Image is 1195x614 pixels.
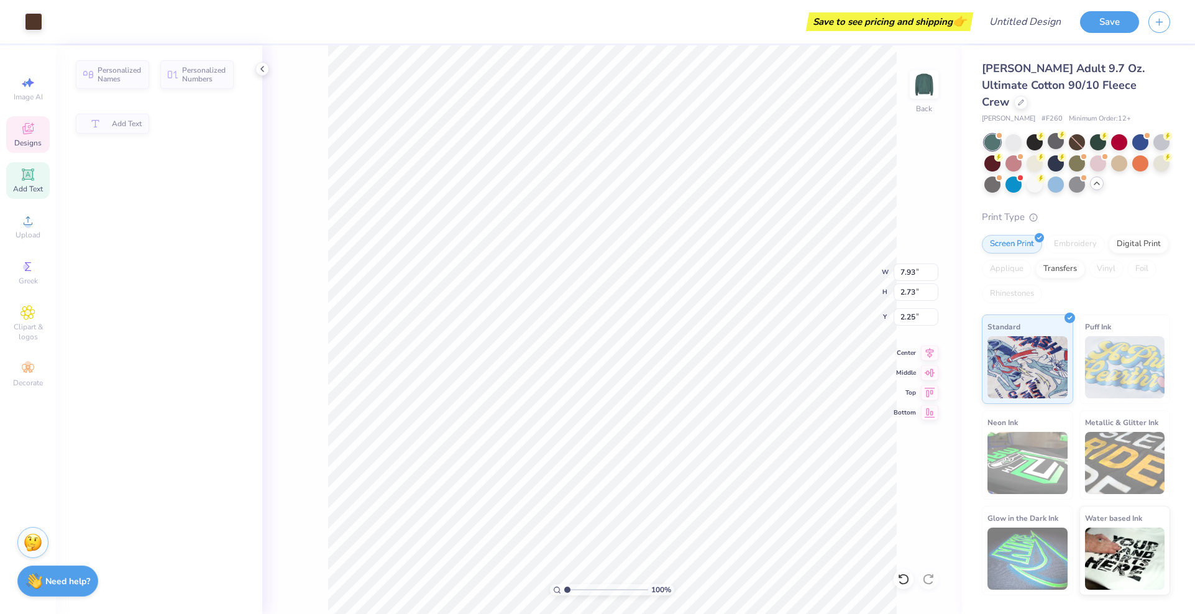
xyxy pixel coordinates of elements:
[1127,260,1156,278] div: Foil
[912,72,936,97] img: Back
[987,432,1068,494] img: Neon Ink
[894,369,916,377] span: Middle
[1080,11,1139,33] button: Save
[1085,336,1165,398] img: Puff Ink
[182,66,226,83] span: Personalized Numbers
[1085,320,1111,333] span: Puff Ink
[112,119,142,128] span: Add Text
[982,114,1035,124] span: [PERSON_NAME]
[953,14,966,29] span: 👉
[1035,260,1085,278] div: Transfers
[45,575,90,587] strong: Need help?
[6,322,50,342] span: Clipart & logos
[979,9,1071,34] input: Untitled Design
[982,235,1042,254] div: Screen Print
[1085,511,1142,525] span: Water based Ink
[98,66,142,83] span: Personalized Names
[1085,528,1165,590] img: Water based Ink
[16,230,40,240] span: Upload
[1069,114,1131,124] span: Minimum Order: 12 +
[987,511,1058,525] span: Glow in the Dark Ink
[14,138,42,148] span: Designs
[916,103,932,114] div: Back
[13,378,43,388] span: Decorate
[894,388,916,397] span: Top
[1085,416,1158,429] span: Metallic & Glitter Ink
[14,92,43,102] span: Image AI
[1089,260,1124,278] div: Vinyl
[1109,235,1169,254] div: Digital Print
[982,210,1170,224] div: Print Type
[809,12,970,31] div: Save to see pricing and shipping
[982,61,1145,109] span: [PERSON_NAME] Adult 9.7 Oz. Ultimate Cotton 90/10 Fleece Crew
[987,336,1068,398] img: Standard
[894,408,916,417] span: Bottom
[894,349,916,357] span: Center
[1042,114,1063,124] span: # F260
[982,285,1042,303] div: Rhinestones
[982,260,1032,278] div: Applique
[13,184,43,194] span: Add Text
[987,528,1068,590] img: Glow in the Dark Ink
[987,320,1020,333] span: Standard
[651,584,671,595] span: 100 %
[987,416,1018,429] span: Neon Ink
[1085,432,1165,494] img: Metallic & Glitter Ink
[1046,235,1105,254] div: Embroidery
[19,276,38,286] span: Greek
